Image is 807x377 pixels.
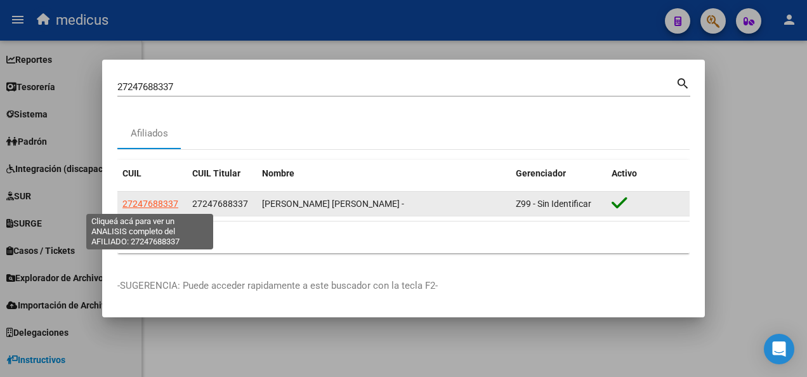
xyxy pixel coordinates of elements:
[676,75,690,90] mat-icon: search
[192,168,240,178] span: CUIL Titular
[187,160,257,187] datatable-header-cell: CUIL Titular
[607,160,690,187] datatable-header-cell: Activo
[122,168,141,178] span: CUIL
[122,199,178,209] span: 27247688337
[262,197,506,211] div: [PERSON_NAME] [PERSON_NAME] -
[117,279,690,293] p: -SUGERENCIA: Puede acceder rapidamente a este buscador con la tecla F2-
[262,168,294,178] span: Nombre
[612,168,637,178] span: Activo
[257,160,511,187] datatable-header-cell: Nombre
[511,160,607,187] datatable-header-cell: Gerenciador
[131,126,168,141] div: Afiliados
[192,199,248,209] span: 27247688337
[516,199,591,209] span: Z99 - Sin Identificar
[117,222,690,253] div: 1 total
[117,160,187,187] datatable-header-cell: CUIL
[764,334,794,364] div: Open Intercom Messenger
[516,168,566,178] span: Gerenciador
